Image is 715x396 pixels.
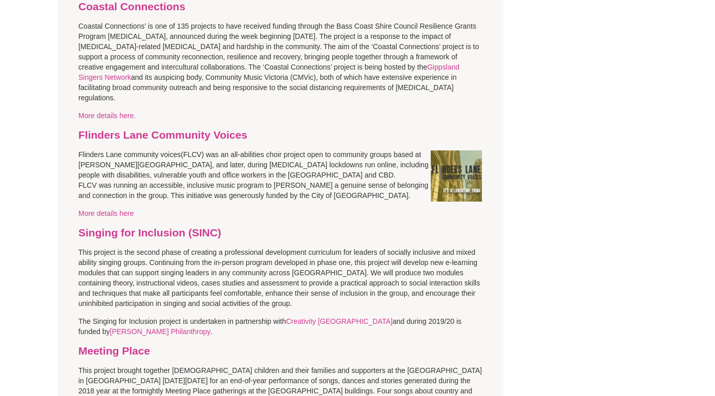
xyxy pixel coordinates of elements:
[78,63,459,81] a: Gippsland Singers Network
[78,227,221,238] a: Singing for Inclusion (SINC)
[78,316,483,337] p: The Singing for Inclusion project is undertaken in partnership with and during 2019/20 is funded by
[78,209,134,217] a: More details here
[78,21,483,103] p: Coastal Connections’ is one of 135 projects to have received funding through the Bass Coast Shire...
[211,327,213,336] em: .
[286,317,392,325] a: Creativity [GEOGRAPHIC_DATA]
[78,129,247,141] a: Flinders Lane Community Voices
[78,1,185,12] a: Coastal Connections
[78,149,483,201] p: Flinders Lane community voices(FLCV) was an all-abilities choir project open to community groups ...
[78,345,150,357] a: Meeting Place
[78,112,136,120] a: More details here.
[78,247,483,309] p: This project is the second phase of creating a professional development curriculum for leaders of...
[110,327,211,336] a: [PERSON_NAME] Philanthropy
